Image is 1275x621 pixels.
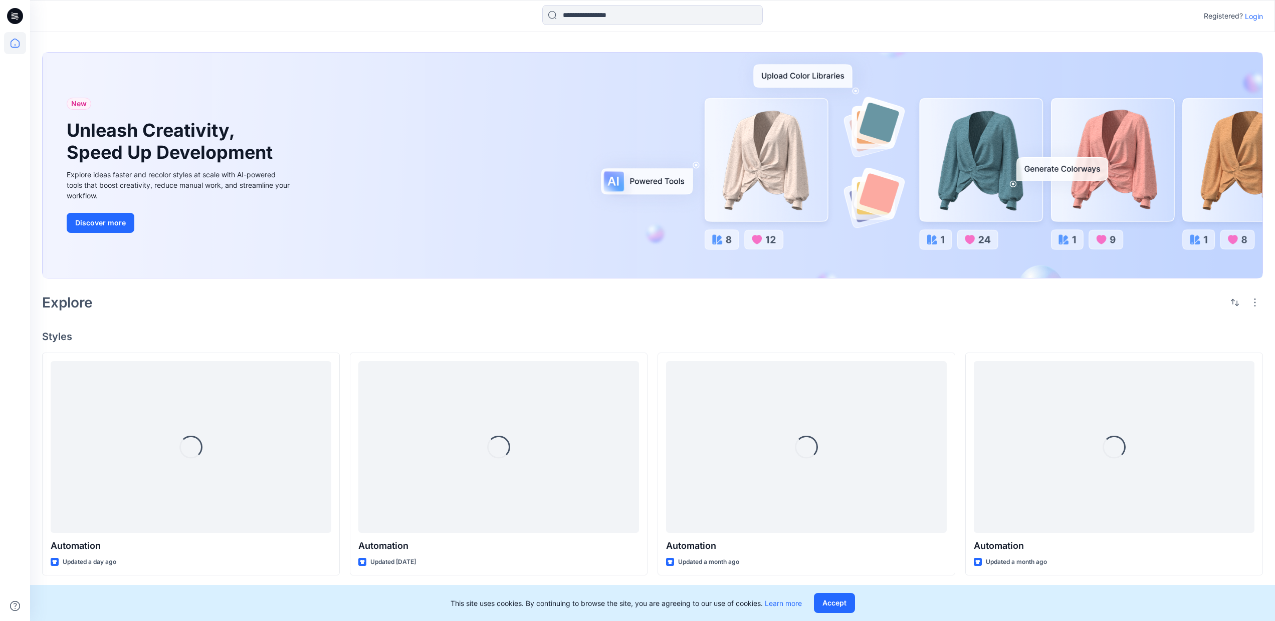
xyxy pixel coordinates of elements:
p: Automation [358,539,639,553]
p: Automation [974,539,1254,553]
h2: Explore [42,294,93,310]
p: Automation [666,539,947,553]
p: Updated a day ago [63,557,116,567]
a: Learn more [765,599,802,607]
p: Login [1245,11,1263,22]
p: Updated a month ago [678,557,739,567]
button: Discover more [67,213,134,233]
span: New [71,98,87,110]
h4: Styles [42,331,1263,343]
h1: Unleash Creativity, Speed Up Development [67,120,277,163]
p: This site uses cookies. By continuing to browse the site, you are agreeing to our use of cookies. [451,598,802,608]
p: Updated a month ago [986,557,1047,567]
a: Discover more [67,213,292,233]
p: Registered? [1204,10,1243,22]
p: Automation [51,539,331,553]
div: Explore ideas faster and recolor styles at scale with AI-powered tools that boost creativity, red... [67,169,292,201]
button: Accept [814,593,855,613]
p: Updated [DATE] [370,557,416,567]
